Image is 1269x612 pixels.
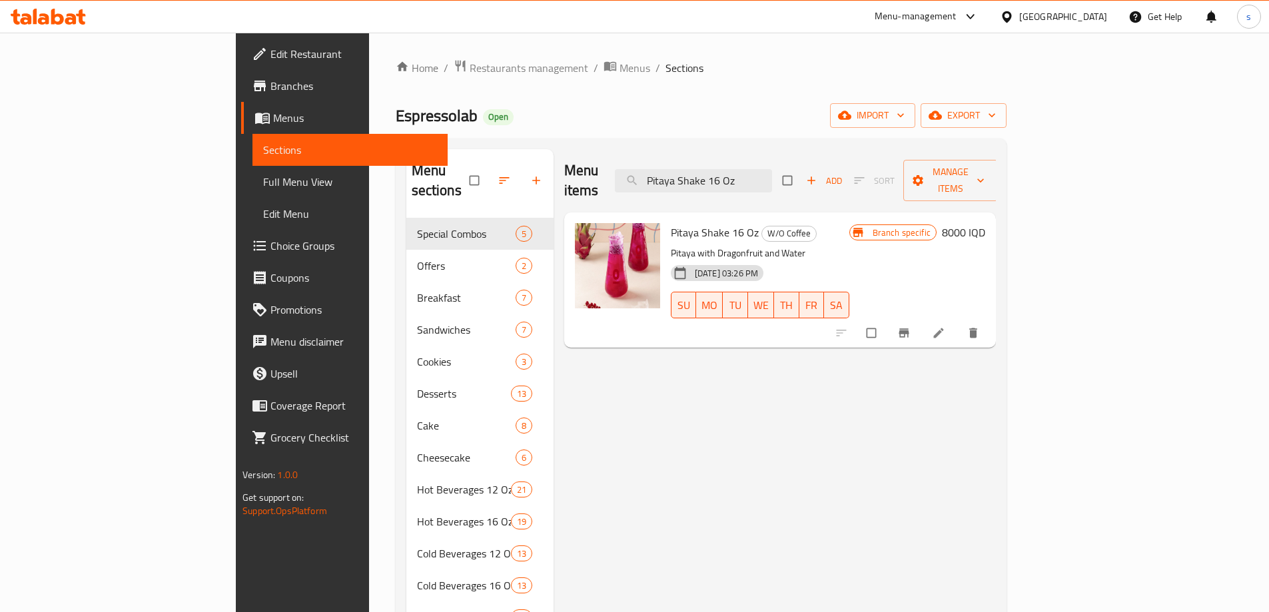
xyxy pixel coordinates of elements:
div: items [511,481,532,497]
div: items [516,450,532,465]
div: Hot Beverages 16 Oz19 [406,505,554,537]
span: Sort sections [490,166,522,195]
button: WE [748,292,774,318]
div: items [516,418,532,434]
span: Menu disclaimer [270,334,437,350]
div: Menu-management [875,9,957,25]
span: Promotions [270,302,437,318]
span: Edit Menu [263,206,437,222]
a: Full Menu View [252,166,448,198]
a: Edit Menu [252,198,448,230]
span: Add [806,173,842,188]
a: Branches [241,70,448,102]
span: Coverage Report [270,398,437,414]
span: MO [701,296,717,315]
p: Pitaya with Dragonfruit and Water [671,245,849,262]
button: MO [696,292,723,318]
div: items [511,386,532,402]
a: Restaurants management [454,59,588,77]
span: 1.0.0 [277,466,298,483]
div: Cheesecake6 [406,442,554,473]
span: Get support on: [242,489,304,506]
span: Cookies [417,354,516,370]
span: Full Menu View [263,174,437,190]
a: Promotions [241,294,448,326]
span: Sandwiches [417,322,516,338]
span: Branches [270,78,437,94]
div: Cake8 [406,410,554,442]
span: Open [483,111,514,123]
div: Special Combos [417,226,516,242]
div: W/O Coffee [761,226,817,242]
div: Desserts13 [406,378,554,410]
span: 7 [516,292,532,304]
span: 21 [512,483,532,496]
span: 8 [516,420,532,432]
span: Cake [417,418,516,434]
span: 19 [512,515,532,528]
nav: breadcrumb [396,59,1007,77]
button: TH [774,292,799,318]
a: Menus [604,59,650,77]
span: Upsell [270,366,437,382]
span: 3 [516,356,532,368]
span: Grocery Checklist [270,430,437,446]
div: Cookies3 [406,346,554,378]
span: Select all sections [462,168,490,193]
li: / [655,60,660,76]
span: Add item [803,170,845,191]
div: Open [483,109,514,125]
span: Offers [417,258,516,274]
span: Manage items [914,164,987,197]
span: 13 [512,547,532,560]
span: 13 [512,579,532,592]
span: 7 [516,324,532,336]
div: Breakfast7 [406,282,554,314]
span: Edit Restaurant [270,46,437,62]
div: Special Combos5 [406,218,554,250]
span: Hot Beverages 16 Oz [417,513,511,529]
span: TU [728,296,743,315]
button: FR [799,292,825,318]
div: Hot Beverages 12 Oz21 [406,473,554,505]
span: [DATE] 03:26 PM [689,267,763,280]
h6: 8000 IQD [942,223,985,242]
button: TU [723,292,748,318]
div: items [511,545,532,561]
span: Restaurants management [470,60,588,76]
span: FR [805,296,819,315]
span: SA [829,296,844,315]
span: TH [779,296,794,315]
div: Hot Beverages 12 Oz [417,481,511,497]
button: Add section [522,166,554,195]
div: Offers2 [406,250,554,282]
span: 13 [512,388,532,400]
a: Upsell [241,358,448,390]
span: export [931,107,996,124]
span: 6 [516,452,532,464]
span: Sections [665,60,703,76]
div: items [516,322,532,338]
span: Select section [775,168,803,193]
div: Cheesecake [417,450,516,465]
button: export [921,103,1007,128]
a: Grocery Checklist [241,422,448,454]
span: SU [677,296,691,315]
div: Cold Beverages 12 Oz13 [406,537,554,569]
span: W/O Coffee [762,226,816,241]
span: 5 [516,228,532,240]
div: Desserts [417,386,511,402]
a: Edit Restaurant [241,38,448,70]
a: Sections [252,134,448,166]
button: Add [803,170,845,191]
div: items [516,258,532,274]
button: delete [959,318,991,348]
div: items [516,290,532,306]
div: Cold Beverages 16 Oz [417,577,511,593]
div: Cold Beverages 12 Oz [417,545,511,561]
a: Choice Groups [241,230,448,262]
span: Breakfast [417,290,516,306]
